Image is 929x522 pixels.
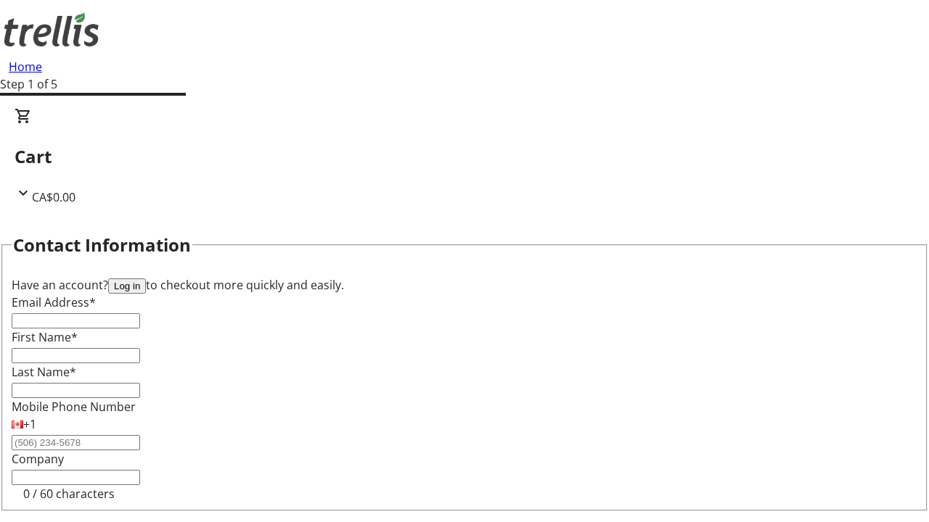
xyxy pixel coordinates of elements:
label: Email Address* [12,294,96,310]
div: CartCA$0.00 [15,107,914,206]
input: (506) 234-5678 [12,435,140,450]
label: Last Name* [12,364,76,380]
label: Company [12,451,64,467]
tr-character-limit: 0 / 60 characters [23,486,115,502]
button: Log in [108,278,146,294]
h2: Cart [15,144,914,170]
label: First Name* [12,329,78,345]
label: Mobile Phone Number [12,399,136,415]
div: Have an account? to checkout more quickly and easily. [12,276,917,294]
span: CA$0.00 [32,189,75,205]
h2: Contact Information [13,232,191,258]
